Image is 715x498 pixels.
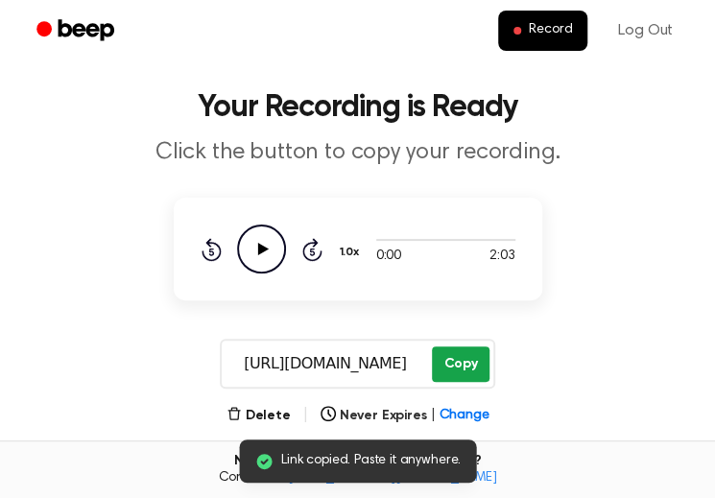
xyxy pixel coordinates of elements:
a: [EMAIL_ADDRESS][DOMAIN_NAME] [288,471,497,485]
button: 1.0x [338,236,367,269]
a: Beep [23,12,131,50]
button: Never Expires|Change [321,406,489,426]
button: Delete [226,406,291,426]
a: Log Out [599,8,692,54]
span: Link copied. Paste it anywhere. [281,451,461,471]
span: Record [529,22,572,39]
h1: Your Recording is Ready [23,92,692,123]
span: | [302,404,309,427]
button: Record [498,11,587,51]
p: Click the button to copy your recording. [23,138,692,167]
span: 0:00 [376,247,401,267]
span: | [430,406,435,426]
span: Change [439,406,489,426]
span: Contact us [12,470,703,487]
span: 2:03 [489,247,514,267]
button: Copy [432,346,489,382]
